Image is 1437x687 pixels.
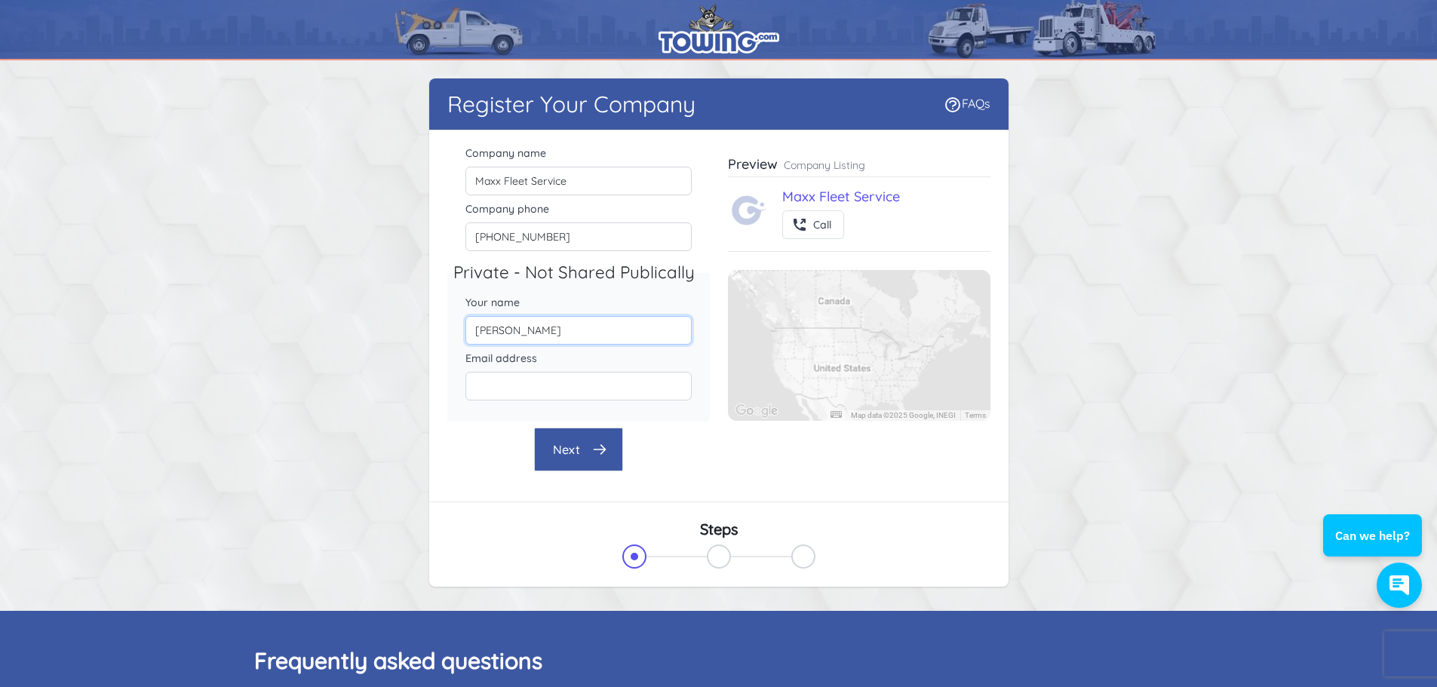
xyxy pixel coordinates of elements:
h1: Register Your Company [447,90,695,118]
span: Map data ©2025 Google, INEGI [851,411,956,419]
a: Terms (opens in new tab) [965,411,986,419]
iframe: Conversations [1312,473,1437,623]
h3: Steps [447,520,990,538]
label: Company name [465,146,692,161]
button: Next [534,428,623,471]
p: Company Listing [784,158,865,173]
button: Call [782,210,844,239]
label: Your name [465,295,692,310]
legend: Private - Not Shared Publically [453,260,716,286]
img: logo.png [659,4,779,54]
img: Google [732,401,781,421]
a: FAQs [944,96,990,111]
label: Company phone [465,201,692,216]
a: Open this area in Google Maps (opens a new window) [732,401,781,421]
div: Call [813,219,831,231]
h2: Frequently asked questions [254,647,1184,674]
a: Maxx Fleet Service [782,188,900,205]
h3: Preview [728,155,778,173]
label: Email address [465,351,692,366]
button: Keyboard shortcuts [831,411,841,418]
img: Towing.com Logo [731,192,767,228]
